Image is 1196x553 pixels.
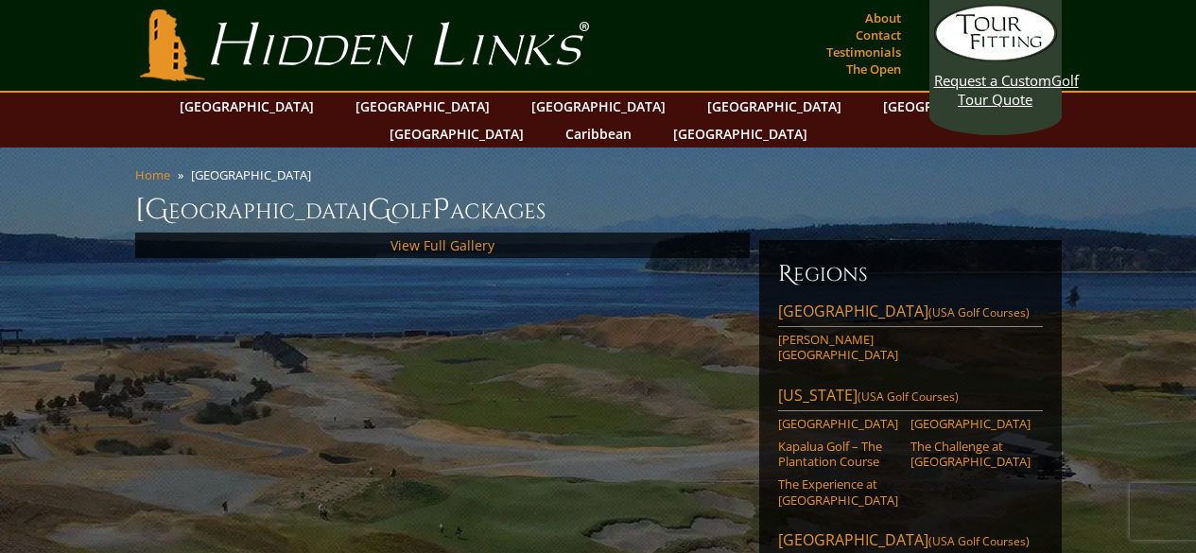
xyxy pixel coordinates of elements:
[778,385,1043,411] a: [US_STATE](USA Golf Courses)
[778,259,1043,289] h6: Regions
[380,120,533,147] a: [GEOGRAPHIC_DATA]
[934,71,1051,90] span: Request a Custom
[778,439,898,470] a: Kapalua Golf – The Plantation Course
[778,476,898,508] a: The Experience at [GEOGRAPHIC_DATA]
[556,120,641,147] a: Caribbean
[346,93,499,120] a: [GEOGRAPHIC_DATA]
[851,22,906,48] a: Contact
[698,93,851,120] a: [GEOGRAPHIC_DATA]
[822,39,906,65] a: Testimonials
[664,120,817,147] a: [GEOGRAPHIC_DATA]
[910,439,1031,470] a: The Challenge at [GEOGRAPHIC_DATA]
[170,93,323,120] a: [GEOGRAPHIC_DATA]
[858,389,959,405] span: (USA Golf Courses)
[928,304,1030,320] span: (USA Golf Courses)
[934,5,1057,109] a: Request a CustomGolf Tour Quote
[778,301,1043,327] a: [GEOGRAPHIC_DATA](USA Golf Courses)
[874,93,1027,120] a: [GEOGRAPHIC_DATA]
[135,191,1062,229] h1: [GEOGRAPHIC_DATA] olf ackages
[390,236,494,254] a: View Full Gallery
[841,56,906,82] a: The Open
[778,416,898,431] a: [GEOGRAPHIC_DATA]
[910,416,1031,431] a: [GEOGRAPHIC_DATA]
[135,166,170,183] a: Home
[522,93,675,120] a: [GEOGRAPHIC_DATA]
[860,5,906,31] a: About
[432,191,450,229] span: P
[928,533,1030,549] span: (USA Golf Courses)
[368,191,391,229] span: G
[778,332,898,363] a: [PERSON_NAME][GEOGRAPHIC_DATA]
[191,166,319,183] li: [GEOGRAPHIC_DATA]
